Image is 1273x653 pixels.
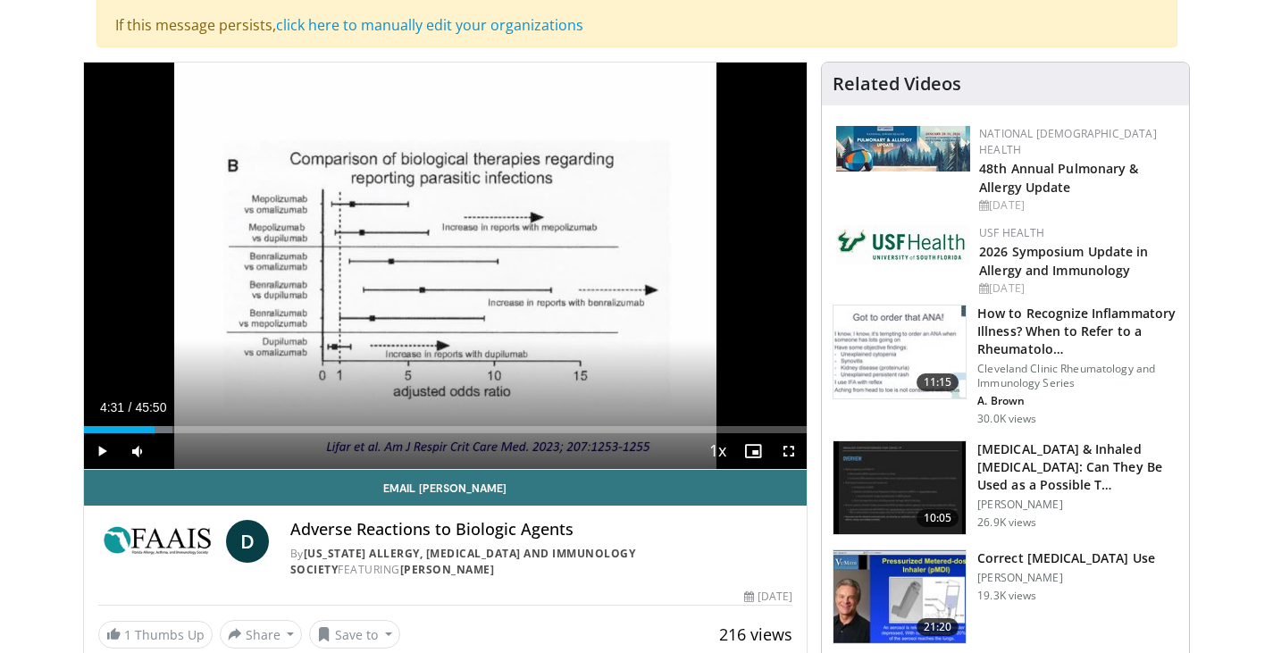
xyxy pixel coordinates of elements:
[129,400,132,414] span: /
[290,520,792,540] h4: Adverse Reactions to Biologic Agents
[917,373,959,391] span: 11:15
[833,550,966,643] img: 24f79869-bf8a-4040-a4ce-e7186897569f.150x105_q85_crop-smart_upscale.jpg
[220,620,303,649] button: Share
[977,571,1155,585] p: [PERSON_NAME]
[226,520,269,563] a: D
[979,243,1148,279] a: 2026 Symposium Update in Allergy and Immunology
[979,197,1175,213] div: [DATE]
[979,160,1138,196] a: 48th Annual Pulmonary & Allergy Update
[290,546,792,578] div: By FEATURING
[977,515,1036,530] p: 26.9K views
[98,520,219,563] img: Florida Allergy, Asthma and Immunology Society
[979,126,1157,157] a: National [DEMOGRAPHIC_DATA] Health
[400,562,495,577] a: [PERSON_NAME]
[84,426,808,433] div: Progress Bar
[744,589,792,605] div: [DATE]
[124,626,131,643] span: 1
[771,433,807,469] button: Fullscreen
[84,63,808,470] video-js: Video Player
[977,440,1178,494] h3: [MEDICAL_DATA] & Inhaled [MEDICAL_DATA]: Can They Be Used as a Possible T…
[977,412,1036,426] p: 30.0K views
[979,280,1175,297] div: [DATE]
[917,618,959,636] span: 21:20
[290,546,636,577] a: [US_STATE] Allergy, [MEDICAL_DATA] and Immunology Society
[276,15,583,35] a: click here to manually edit your organizations
[833,305,1178,426] a: 11:15 How to Recognize Inflammatory Illness? When to Refer to a Rheumatolo… Cleveland Clinic Rheu...
[917,509,959,527] span: 10:05
[977,305,1178,358] h3: How to Recognize Inflammatory Illness? When to Refer to a Rheumatolo…
[979,225,1044,240] a: USF Health
[84,433,120,469] button: Play
[833,441,966,534] img: 37481b79-d16e-4fea-85a1-c1cf910aa164.150x105_q85_crop-smart_upscale.jpg
[977,394,1178,408] p: A. Brown
[719,624,792,645] span: 216 views
[833,440,1178,535] a: 10:05 [MEDICAL_DATA] & Inhaled [MEDICAL_DATA]: Can They Be Used as a Possible T… [PERSON_NAME] 26...
[836,225,970,264] img: 6ba8804a-8538-4002-95e7-a8f8012d4a11.png.150x105_q85_autocrop_double_scale_upscale_version-0.2.jpg
[98,621,213,649] a: 1 Thumbs Up
[833,306,966,398] img: 5cecf4a9-46a2-4e70-91ad-1322486e7ee4.150x105_q85_crop-smart_upscale.jpg
[135,400,166,414] span: 45:50
[84,470,808,506] a: Email [PERSON_NAME]
[977,589,1036,603] p: 19.3K views
[833,549,1178,644] a: 21:20 Correct [MEDICAL_DATA] Use [PERSON_NAME] 19.3K views
[833,73,961,95] h4: Related Videos
[309,620,400,649] button: Save to
[977,498,1178,512] p: [PERSON_NAME]
[977,362,1178,390] p: Cleveland Clinic Rheumatology and Immunology Series
[977,549,1155,567] h3: Correct [MEDICAL_DATA] Use
[699,433,735,469] button: Playback Rate
[836,126,970,172] img: b90f5d12-84c1-472e-b843-5cad6c7ef911.jpg.150x105_q85_autocrop_double_scale_upscale_version-0.2.jpg
[100,400,124,414] span: 4:31
[735,433,771,469] button: Enable picture-in-picture mode
[120,433,155,469] button: Mute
